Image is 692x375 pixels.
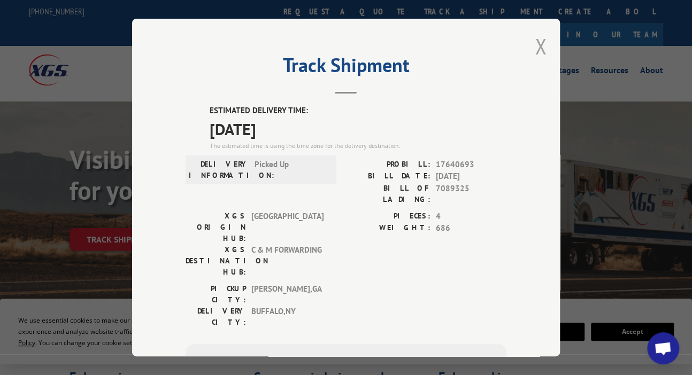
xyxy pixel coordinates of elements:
[436,170,506,183] span: [DATE]
[436,183,506,205] span: 7089325
[251,210,324,244] span: [GEOGRAPHIC_DATA]
[186,58,506,78] h2: Track Shipment
[186,306,246,328] label: DELIVERY CITY:
[346,170,430,183] label: BILL DATE:
[647,332,679,364] div: Open chat
[535,32,547,60] button: Close modal
[346,222,430,235] label: WEIGHT:
[186,244,246,278] label: XGS DESTINATION HUB:
[255,159,327,181] span: Picked Up
[210,117,506,141] span: [DATE]
[436,222,506,235] span: 686
[189,159,249,181] label: DELIVERY INFORMATION:
[346,159,430,171] label: PROBILL:
[436,210,506,223] span: 4
[210,105,506,117] label: ESTIMATED DELIVERY TIME:
[251,283,324,306] span: [PERSON_NAME] , GA
[210,141,506,151] div: The estimated time is using the time zone for the delivery destination.
[186,210,246,244] label: XGS ORIGIN HUB:
[251,244,324,278] span: C & M FORWARDING
[346,210,430,223] label: PIECES:
[251,306,324,328] span: BUFFALO , NY
[346,183,430,205] label: BILL OF LADING:
[186,283,246,306] label: PICKUP CITY:
[436,159,506,171] span: 17640693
